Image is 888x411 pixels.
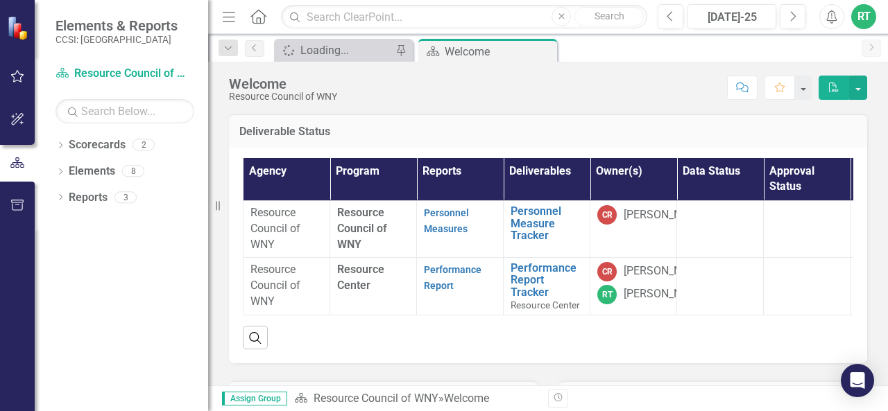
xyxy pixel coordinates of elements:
[7,16,31,40] img: ClearPoint Strategy
[511,299,580,311] span: Resource Center
[677,201,764,258] td: Double-Click to Edit
[445,43,554,60] div: Welcome
[250,262,323,310] p: Resource Council of WNY
[55,99,194,123] input: Search Below...
[300,42,392,59] div: Loading...
[281,5,647,29] input: Search ClearPoint...
[55,66,194,82] a: Resource Council of WNY
[114,191,137,203] div: 3
[624,207,707,223] div: [PERSON_NAME]
[692,9,771,26] div: [DATE]-25
[69,137,126,153] a: Scorecards
[504,201,590,258] td: Double-Click to Edit Right Click for Context Menu
[222,392,287,405] span: Assign Group
[597,262,617,281] div: CR
[595,10,624,21] span: Search
[424,264,481,291] a: Performance Report
[250,205,323,253] p: Resource Council of WNY
[511,262,583,299] a: Performance Report Tracker
[69,164,115,180] a: Elements
[511,205,583,242] a: Personnel Measure Tracker
[764,201,851,258] td: Double-Click to Edit
[424,207,469,234] a: Personnel Measures
[574,7,644,26] button: Search
[294,391,538,407] div: »
[133,139,155,151] div: 2
[55,17,178,34] span: Elements & Reports
[444,392,489,405] div: Welcome
[229,91,337,102] div: Resource Council of WNY
[69,190,108,206] a: Reports
[764,257,851,315] td: Double-Click to Edit
[277,42,392,59] a: Loading...
[624,286,707,302] div: [PERSON_NAME]
[677,257,764,315] td: Double-Click to Edit
[624,263,707,279] div: [PERSON_NAME]
[841,364,874,397] div: Open Intercom Messenger
[504,257,590,315] td: Double-Click to Edit Right Click for Context Menu
[229,76,337,91] div: Welcome
[688,4,776,29] button: [DATE]-25
[55,34,178,45] small: CCSI: [GEOGRAPHIC_DATA]
[239,125,857,138] h3: Deliverable Status
[597,205,617,225] div: CR
[337,263,384,292] span: Resource Center
[314,392,438,405] a: Resource Council of WNY
[597,285,617,304] div: RT
[851,4,876,29] button: RT
[337,206,387,251] span: Resource Council of WNY
[122,166,144,177] div: 8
